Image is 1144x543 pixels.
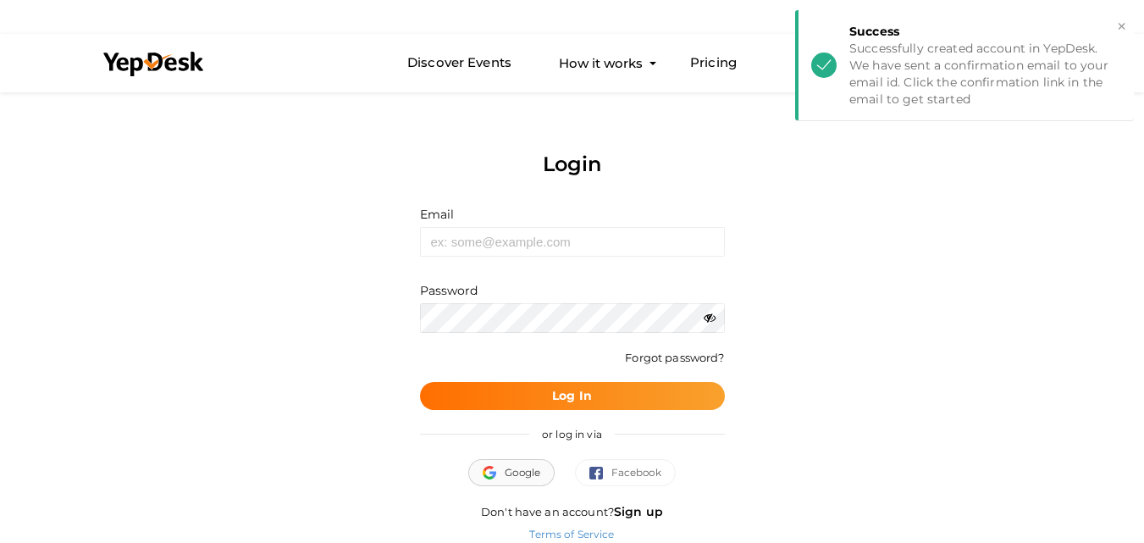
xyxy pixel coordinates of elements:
[849,23,1121,40] div: Success
[589,464,661,481] span: Facebook
[420,227,725,257] input: ex: some@example.com
[483,464,540,481] span: Google
[529,415,615,453] span: or log in via
[420,282,478,299] label: Password
[420,382,725,410] button: Log In
[420,206,455,223] label: Email
[468,459,555,486] button: Google
[625,351,724,364] a: Forgot password?
[849,40,1121,108] div: Successfully created account in YepDesk. We have sent a confirmation email to your email id. Clic...
[407,47,511,79] a: Discover Events
[481,505,663,518] span: Don't have an account?
[554,47,648,79] button: How it works
[589,467,611,480] img: facebook.svg
[575,459,676,486] button: Facebook
[614,504,663,519] a: Sign up
[420,123,725,206] div: Login
[690,47,737,79] a: Pricing
[552,388,592,403] b: Log In
[483,466,505,479] img: google.svg
[1116,17,1127,36] button: ×
[529,528,614,540] a: Terms of Service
